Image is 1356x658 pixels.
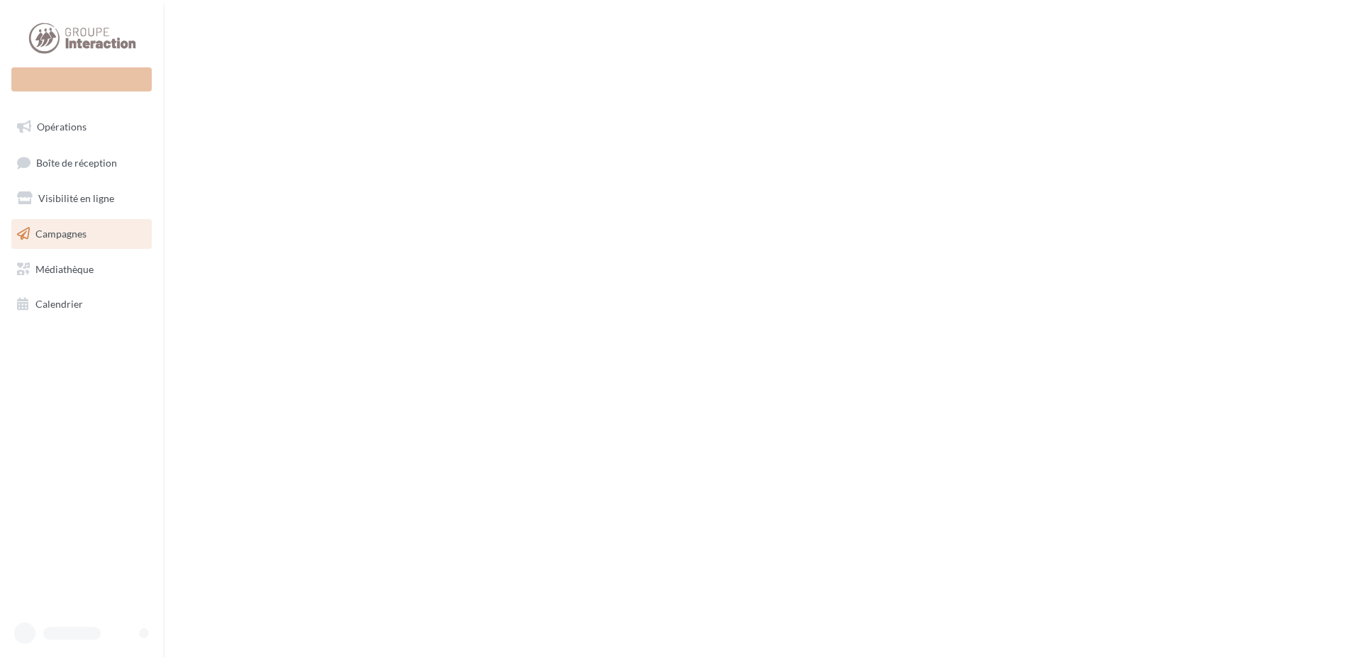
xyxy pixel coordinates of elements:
a: Boîte de réception [9,147,155,178]
span: Opérations [37,121,87,133]
span: Médiathèque [35,262,94,274]
span: Boîte de réception [36,156,117,168]
a: Calendrier [9,289,155,319]
a: Opérations [9,112,155,142]
span: Campagnes [35,228,87,240]
div: Nouvelle campagne [11,67,152,91]
span: Calendrier [35,298,83,310]
span: Visibilité en ligne [38,192,114,204]
a: Visibilité en ligne [9,184,155,213]
a: Médiathèque [9,255,155,284]
a: Campagnes [9,219,155,249]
